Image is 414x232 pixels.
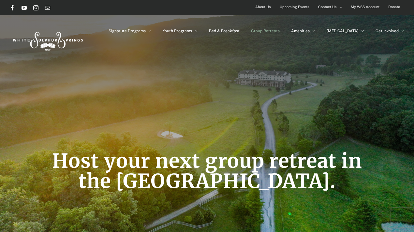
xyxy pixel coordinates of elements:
a: [MEDICAL_DATA] [327,15,364,47]
a: Signature Programs [109,15,151,47]
a: Group Retreats [251,15,280,47]
span: Get Involved [376,29,399,33]
img: White Sulphur Springs Logo [10,25,85,55]
a: Instagram [33,5,38,10]
span: Bed & Breakfast [209,29,240,33]
a: Email [45,5,50,10]
span: [MEDICAL_DATA] [327,29,359,33]
a: YouTube [22,5,27,10]
span: Youth Programs [163,29,192,33]
span: Signature Programs [109,29,146,33]
span: About Us [255,2,271,12]
a: Youth Programs [163,15,198,47]
span: My WSS Account [351,2,379,12]
a: Bed & Breakfast [209,15,240,47]
span: Upcoming Events [280,2,309,12]
a: Get Involved [376,15,404,47]
span: Donate [388,2,400,12]
a: Amenities [291,15,315,47]
span: Contact Us [318,2,337,12]
span: Group Retreats [251,29,280,33]
a: Facebook [10,5,15,10]
span: Host your next group retreat in the [GEOGRAPHIC_DATA]. [52,149,362,193]
nav: Main Menu [109,15,404,47]
span: Amenities [291,29,310,33]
